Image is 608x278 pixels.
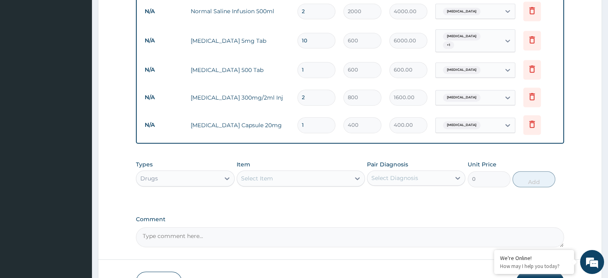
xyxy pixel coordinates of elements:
[443,41,454,49] span: + 1
[141,62,187,77] td: N/A
[187,3,293,19] td: Normal Saline Infusion 500ml
[500,254,568,262] div: We're Online!
[42,45,134,55] div: Chat with us now
[187,62,293,78] td: [MEDICAL_DATA] 500 Tab
[4,190,152,218] textarea: Type your message and hit 'Enter'
[141,90,187,105] td: N/A
[141,4,187,19] td: N/A
[187,90,293,106] td: [MEDICAL_DATA] 300mg/2ml Inj
[141,118,187,132] td: N/A
[443,66,480,74] span: [MEDICAL_DATA]
[136,216,564,223] label: Comment
[443,121,480,129] span: [MEDICAL_DATA]
[46,86,110,167] span: We're online!
[512,171,555,187] button: Add
[187,117,293,133] td: [MEDICAL_DATA] Capsule 20mg
[140,174,158,182] div: Drugs
[241,174,273,182] div: Select Item
[468,160,496,168] label: Unit Price
[367,160,408,168] label: Pair Diagnosis
[500,263,568,270] p: How may I help you today?
[443,8,480,16] span: [MEDICAL_DATA]
[15,40,32,60] img: d_794563401_company_1708531726252_794563401
[136,161,153,168] label: Types
[141,33,187,48] td: N/A
[237,160,250,168] label: Item
[443,94,480,102] span: [MEDICAL_DATA]
[131,4,150,23] div: Minimize live chat window
[187,33,293,49] td: [MEDICAL_DATA] 5mg Tab
[443,32,480,40] span: [MEDICAL_DATA]
[371,174,418,182] div: Select Diagnosis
